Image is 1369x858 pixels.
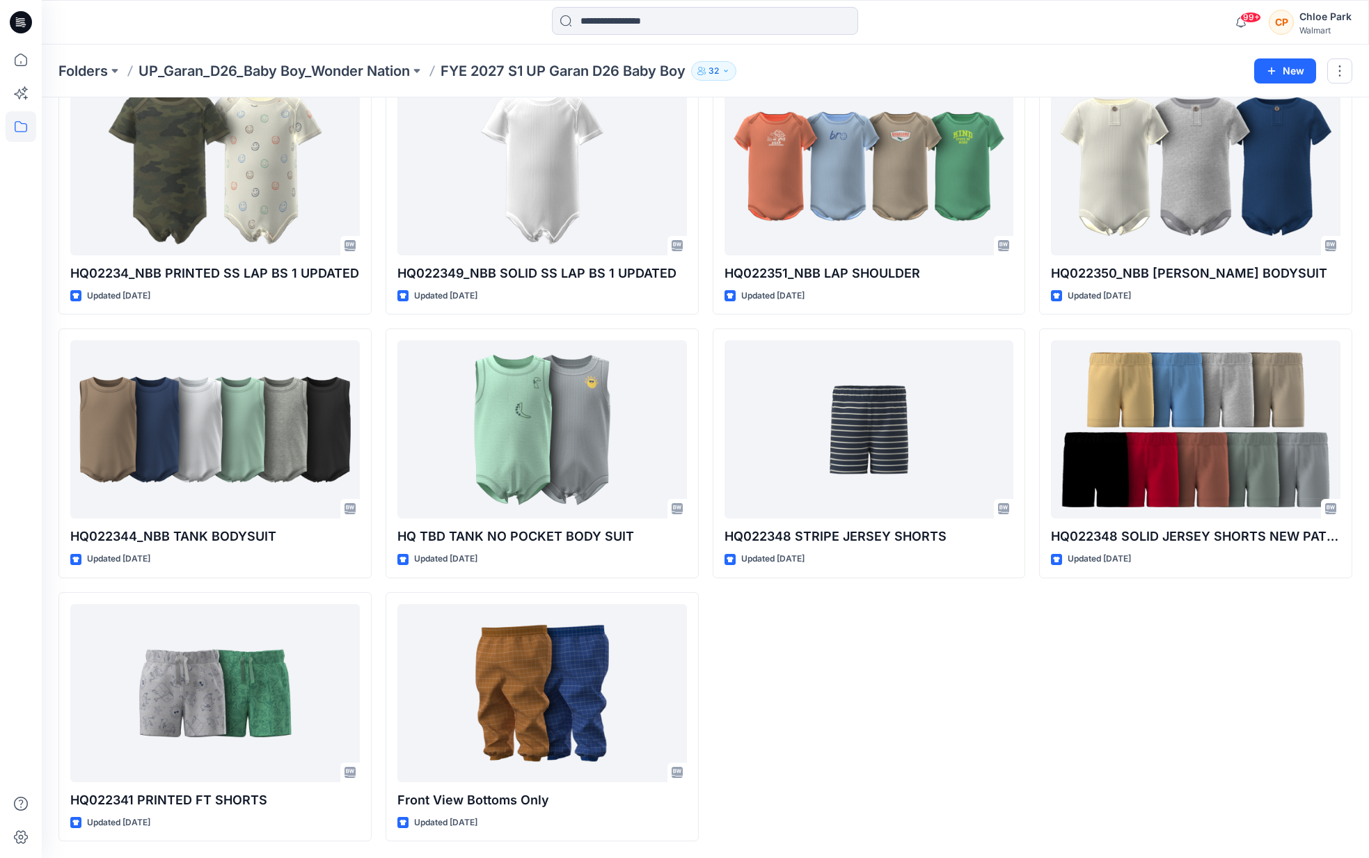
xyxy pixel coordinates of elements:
div: Chloe Park [1299,8,1352,25]
p: Updated [DATE] [414,816,477,830]
a: HQ022351_NBB LAP SHOULDER [725,77,1014,255]
a: HQ022341 PRINTED FT SHORTS [70,604,360,782]
p: Updated [DATE] [87,289,150,303]
p: HQ022348 STRIPE JERSEY SHORTS [725,527,1014,546]
a: UP_Garan_D26_Baby Boy_Wonder Nation [139,61,410,81]
a: HQ022350_NBB SS HENLEY BODYSUIT [1051,77,1340,255]
button: 32 [691,61,736,81]
p: HQ02234_NBB PRINTED SS LAP BS 1 UPDATED [70,264,360,283]
p: Updated [DATE] [87,552,150,566]
a: Front View Bottoms Only [397,604,687,782]
a: HQ TBD TANK NO POCKET BODY SUIT [397,340,687,518]
a: Folders [58,61,108,81]
a: HQ022344_NBB TANK BODYSUIT [70,340,360,518]
p: HQ022349_NBB SOLID SS LAP BS 1 UPDATED [397,264,687,283]
p: Updated [DATE] [741,289,805,303]
p: Updated [DATE] [1068,552,1131,566]
span: 99+ [1240,12,1261,23]
p: Front View Bottoms Only [397,791,687,810]
a: HQ022348 SOLID JERSEY SHORTS NEW PATTERN [1051,340,1340,518]
p: HQ022341 PRINTED FT SHORTS [70,791,360,810]
a: HQ022348 STRIPE JERSEY SHORTS [725,340,1014,518]
p: HQ022351_NBB LAP SHOULDER [725,264,1014,283]
div: Walmart [1299,25,1352,35]
p: Updated [DATE] [414,289,477,303]
button: New [1254,58,1316,84]
p: HQ022344_NBB TANK BODYSUIT [70,527,360,546]
p: HQ TBD TANK NO POCKET BODY SUIT [397,527,687,546]
a: HQ02234_NBB PRINTED SS LAP BS 1 UPDATED [70,77,360,255]
a: HQ022349_NBB SOLID SS LAP BS 1 UPDATED [397,77,687,255]
p: HQ022348 SOLID JERSEY SHORTS NEW PATTERN [1051,527,1340,546]
p: Updated [DATE] [414,552,477,566]
p: Updated [DATE] [87,816,150,830]
p: Updated [DATE] [741,552,805,566]
div: CP [1269,10,1294,35]
p: Updated [DATE] [1068,289,1131,303]
p: HQ022350_NBB [PERSON_NAME] BODYSUIT [1051,264,1340,283]
p: 32 [709,63,719,79]
p: FYE 2027 S1 UP Garan D26 Baby Boy [441,61,686,81]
